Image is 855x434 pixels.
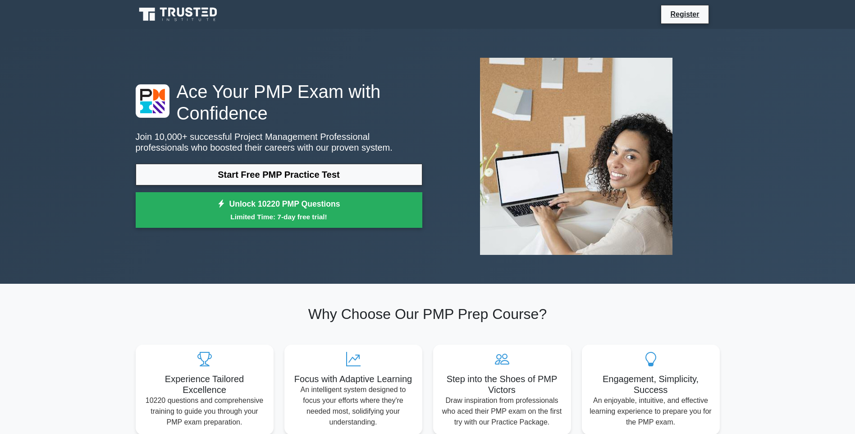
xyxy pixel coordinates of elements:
[292,384,415,428] p: An intelligent system designed to focus your efforts where they're needed most, solidifying your ...
[136,192,422,228] a: Unlock 10220 PMP QuestionsLimited Time: 7-day free trial!
[665,9,704,20] a: Register
[143,374,266,395] h5: Experience Tailored Excellence
[136,305,720,323] h2: Why Choose Our PMP Prep Course?
[292,374,415,384] h5: Focus with Adaptive Learning
[143,395,266,428] p: 10220 questions and comprehensive training to guide you through your PMP exam preparation.
[147,212,411,222] small: Limited Time: 7-day free trial!
[136,131,422,153] p: Join 10,000+ successful Project Management Professional professionals who boosted their careers w...
[589,395,713,428] p: An enjoyable, intuitive, and effective learning experience to prepare you for the PMP exam.
[589,374,713,395] h5: Engagement, Simplicity, Success
[440,374,564,395] h5: Step into the Shoes of PMP Victors
[136,81,422,124] h1: Ace Your PMP Exam with Confidence
[440,395,564,428] p: Draw inspiration from professionals who aced their PMP exam on the first try with our Practice Pa...
[136,164,422,185] a: Start Free PMP Practice Test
